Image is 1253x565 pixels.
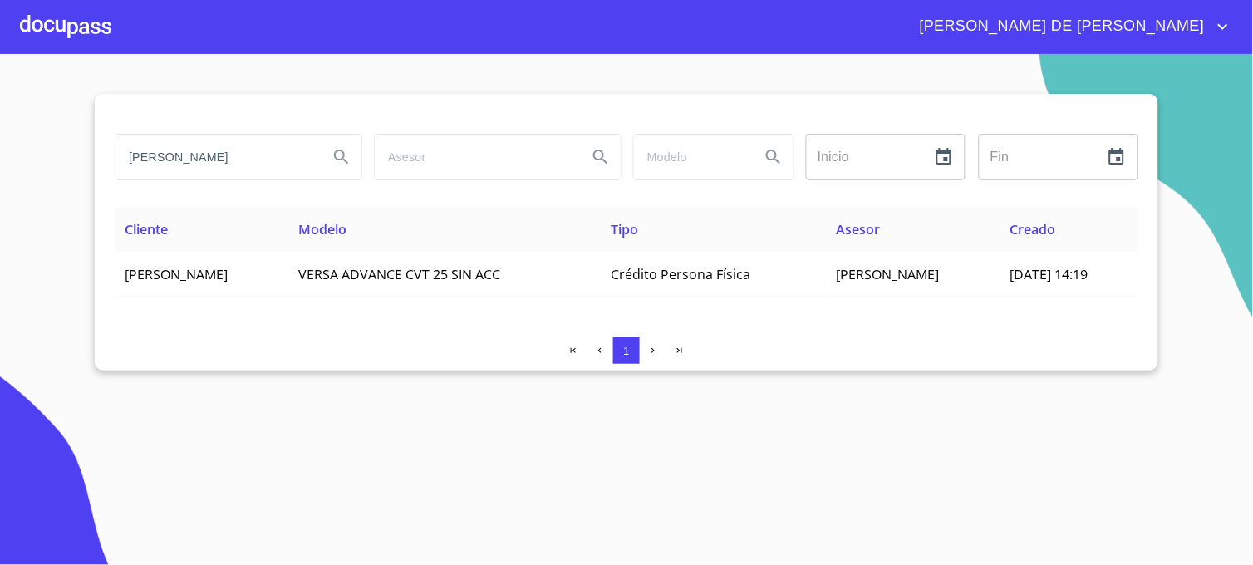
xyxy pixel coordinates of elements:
[837,220,881,238] span: Asesor
[322,137,361,177] button: Search
[612,265,751,283] span: Crédito Persona Física
[612,220,639,238] span: Tipo
[298,220,346,238] span: Modelo
[375,135,574,179] input: search
[634,135,747,179] input: search
[298,265,500,283] span: VERSA ADVANCE CVT 25 SIN ACC
[1010,220,1055,238] span: Creado
[125,220,168,238] span: Cliente
[115,135,315,179] input: search
[837,265,940,283] span: [PERSON_NAME]
[613,337,640,364] button: 1
[907,13,1233,40] button: account of current user
[907,13,1213,40] span: [PERSON_NAME] DE [PERSON_NAME]
[125,265,228,283] span: [PERSON_NAME]
[581,137,621,177] button: Search
[623,345,629,357] span: 1
[1010,265,1088,283] span: [DATE] 14:19
[754,137,794,177] button: Search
